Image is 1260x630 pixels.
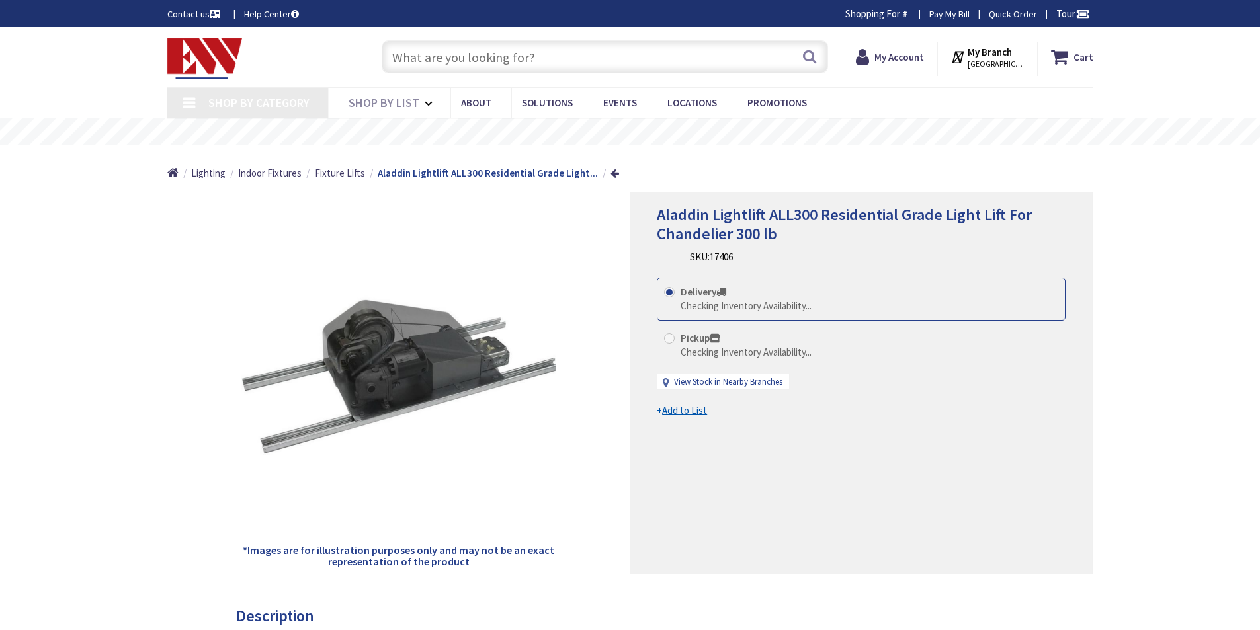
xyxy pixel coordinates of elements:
[681,345,812,359] div: Checking Inventory Availability...
[244,7,299,20] a: Help Center
[382,40,828,73] input: What are you looking for?
[349,95,419,110] span: Shop By List
[238,166,302,180] a: Indoor Fixtures
[1051,45,1093,69] a: Cart
[681,332,720,344] strong: Pickup
[710,251,733,263] span: 17406
[874,51,924,63] strong: My Account
[1073,45,1093,69] strong: Cart
[662,404,707,416] u: Add to List
[1056,7,1090,20] span: Tour
[929,7,970,20] a: Pay My Bill
[510,125,752,139] rs-layer: Free Same Day Pickup at 19 Locations
[902,7,908,20] strong: #
[968,46,1012,58] strong: My Branch
[681,299,812,313] div: Checking Inventory Availability...
[378,167,598,179] strong: Aladdin Lightlift ALL300 Residential Grade Light...
[747,97,807,109] span: Promotions
[191,166,226,180] a: Lighting
[856,45,924,69] a: My Account
[167,38,243,79] img: Electrical Wholesalers, Inc.
[315,167,365,179] span: Fixture Lifts
[167,7,223,20] a: Contact us
[968,59,1024,69] span: [GEOGRAPHIC_DATA], [GEOGRAPHIC_DATA]
[690,250,733,264] div: SKU:
[674,376,782,389] a: View Stock in Nearby Branches
[950,45,1024,69] div: My Branch [GEOGRAPHIC_DATA], [GEOGRAPHIC_DATA]
[603,97,637,109] span: Events
[845,7,900,20] span: Shopping For
[522,97,573,109] span: Solutions
[657,404,707,416] span: +
[461,97,491,109] span: About
[191,167,226,179] span: Lighting
[236,608,1015,625] h3: Description
[238,167,302,179] span: Indoor Fixtures
[315,166,365,180] a: Fixture Lifts
[681,286,726,298] strong: Delivery
[667,97,717,109] span: Locations
[657,403,707,417] a: +Add to List
[989,7,1037,20] a: Quick Order
[657,204,1032,244] span: Aladdin Lightlift ALL300 Residential Grade Light Lift For Chandelier 300 lb
[241,545,556,568] h5: *Images are for illustration purposes only and may not be an exact representation of the product
[208,95,310,110] span: Shop By Category
[241,219,556,534] img: Aladdin Lightlift ALL300 Residential Grade Light Lift For Chandelier 300 lb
